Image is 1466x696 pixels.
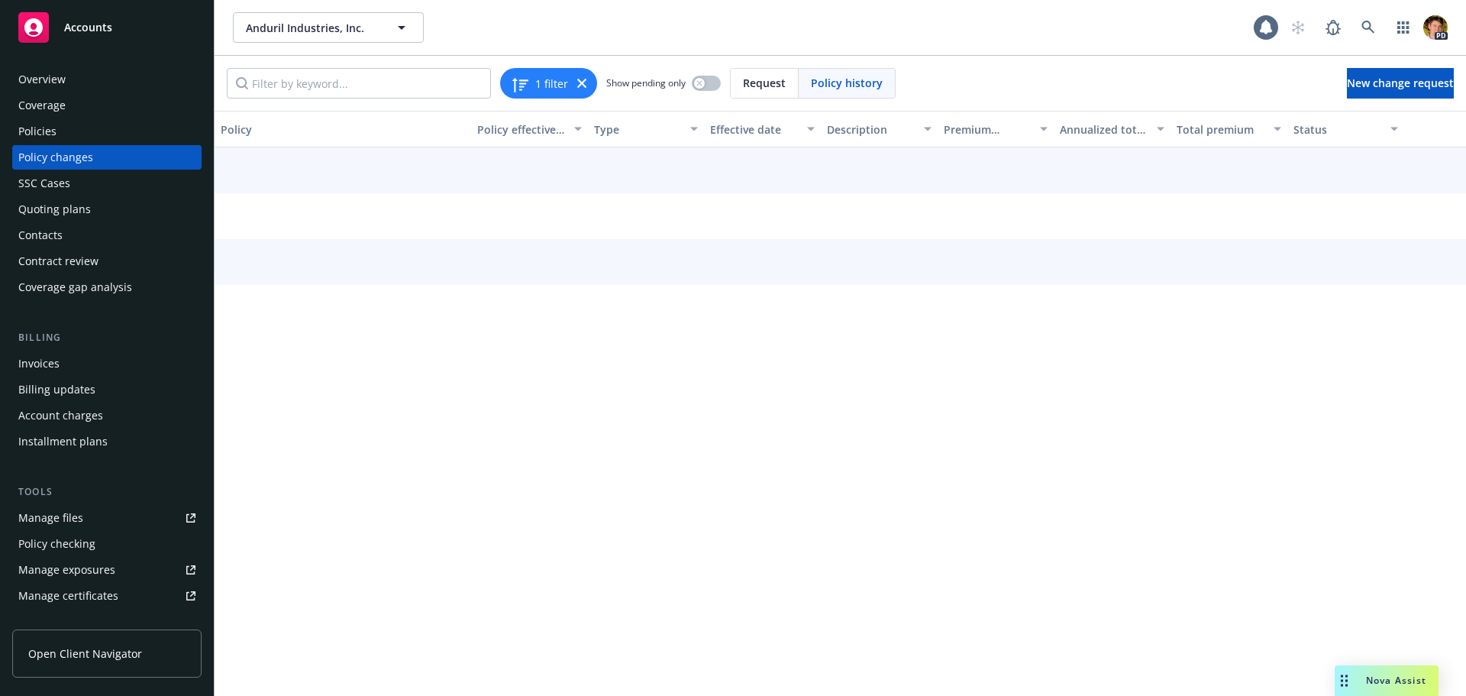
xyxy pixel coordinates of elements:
a: Account charges [12,403,202,428]
button: Premium change [938,111,1054,147]
div: Contract review [18,249,98,274]
div: Tools [12,484,202,500]
div: Billing [12,330,202,345]
a: Contacts [12,223,202,248]
button: Policy effective dates [471,111,588,147]
div: SSC Cases [18,171,70,196]
a: Manage BORs [12,610,202,634]
a: New change request [1347,68,1454,99]
button: Description [821,111,938,147]
button: Anduril Industries, Inc. [233,12,424,43]
span: Nova Assist [1366,674,1426,687]
div: Invoices [18,351,60,376]
div: Annualized total premium change [1060,121,1148,138]
span: Open Client Navigator [28,646,142,662]
div: Installment plans [18,429,108,454]
a: Manage files [12,506,202,530]
a: SSC Cases [12,171,202,196]
div: Coverage [18,93,66,118]
a: Manage certificates [12,584,202,608]
a: Start snowing [1283,12,1313,43]
div: Effective date [710,121,798,138]
button: Effective date [704,111,821,147]
div: Account charges [18,403,103,428]
span: Show pending only [606,76,686,89]
div: Manage exposures [18,558,115,582]
span: Request [743,75,786,91]
div: Type [594,121,682,138]
a: Report a Bug [1318,12,1348,43]
div: Contacts [18,223,63,248]
div: Quoting plans [18,197,91,222]
button: Total premium [1171,111,1287,147]
a: Installment plans [12,429,202,454]
a: Search [1353,12,1384,43]
a: Accounts [12,6,202,49]
div: Overview [18,67,66,92]
div: Policy effective dates [477,121,565,138]
div: Policy changes [18,145,93,170]
button: Status [1287,111,1404,147]
button: Policy [215,111,471,147]
div: Manage BORs [18,610,90,634]
span: Policy history [811,75,883,91]
div: Billing updates [18,377,95,402]
img: photo [1423,15,1448,40]
a: Contract review [12,249,202,274]
div: Manage certificates [18,584,118,608]
div: Total premium [1177,121,1264,138]
div: Policies [18,119,57,144]
div: Policy checking [18,532,95,556]
a: Policy checking [12,532,202,556]
a: Policy changes [12,145,202,170]
a: Coverage gap analysis [12,275,202,299]
input: Filter by keyword... [227,68,491,99]
a: Coverage [12,93,202,118]
button: Annualized total premium change [1054,111,1171,147]
button: Type [588,111,705,147]
a: Overview [12,67,202,92]
div: Premium change [944,121,1032,138]
div: Policy [221,121,465,138]
button: Nova Assist [1335,665,1439,696]
a: Switch app [1388,12,1419,43]
span: Anduril Industries, Inc. [246,20,378,36]
a: Quoting plans [12,197,202,222]
div: Drag to move [1335,665,1354,696]
div: Status [1293,121,1381,138]
a: Billing updates [12,377,202,402]
a: Policies [12,119,202,144]
a: Invoices [12,351,202,376]
span: Accounts [64,21,112,34]
div: Coverage gap analysis [18,275,132,299]
a: Manage exposures [12,558,202,582]
div: Description [827,121,915,138]
span: 1 filter [535,76,568,92]
div: Manage files [18,506,83,530]
span: New change request [1347,76,1454,90]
